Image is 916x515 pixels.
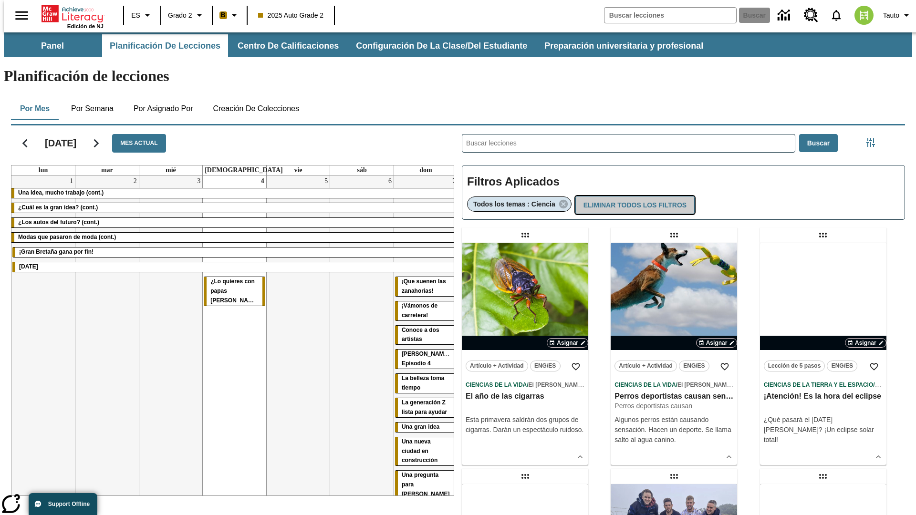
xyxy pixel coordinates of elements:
[19,263,38,270] span: Día del Trabajo
[473,200,555,208] span: Todos los temas : Ciencia
[462,165,905,220] div: Filtros Aplicados
[63,97,121,120] button: Por semana
[462,243,588,465] div: lesson details
[5,34,100,57] button: Panel
[679,360,709,371] button: ENG/ES
[716,358,733,375] button: Añadir a mis Favoritas
[849,3,879,28] button: Escoja un nuevo avatar
[11,175,75,504] td: 1 de septiembre de 2025
[402,438,437,464] span: Una nueva ciudad en construcción
[29,493,97,515] button: Support Offline
[845,338,886,348] button: Asignar Elegir fechas
[395,422,457,432] div: Una gran idea
[417,165,434,175] a: domingo
[854,6,874,25] img: avatar image
[611,243,737,465] div: lesson details
[567,358,584,375] button: Añadir a mis Favoritas
[764,391,883,402] h3: ¡Atención! Es la hora del eclipse
[395,301,457,320] div: ¡Vámonos de carretera!
[760,243,886,465] div: lesson details
[11,218,458,227] div: ¿Los autos del futuro? (cont.)
[466,381,527,388] span: Ciencias de la Vida
[131,10,140,21] span: ES
[330,175,394,504] td: 6 de septiembre de 2025
[604,8,736,23] input: Buscar campo
[395,437,457,466] div: Una nueva ciudad en construcción
[164,7,209,24] button: Grado: Grado 2, Elige un grado
[466,391,584,402] h3: El año de las cigarras
[204,277,265,306] div: ¿Lo quieres con papas fritas?
[203,165,285,175] a: jueves
[534,361,556,371] span: ENG/ES
[395,350,457,369] div: Elena Menope: Episodio 4
[772,2,798,29] a: Centro de información
[764,415,883,445] div: ¿Qué pasará el [DATE][PERSON_NAME]? ¡Un eclipse solar total!
[205,97,307,120] button: Creación de colecciones
[530,360,561,371] button: ENG/ES
[824,3,849,28] a: Notificaciones
[764,381,874,388] span: Ciencias de la Tierra y el Espacio
[395,374,457,393] div: La belleza toma tiempo
[865,358,883,375] button: Añadir a mis Favoritas
[575,196,695,215] button: Eliminar todos los filtros
[798,2,824,28] a: Centro de recursos, Se abrirá en una pestaña nueva.
[879,7,916,24] button: Perfil/Configuración
[676,381,677,388] span: /
[764,360,825,371] button: Lección de 5 pasos
[37,165,50,175] a: lunes
[164,165,178,175] a: miércoles
[832,361,853,371] span: ENG/ES
[402,278,446,294] span: ¡Que suenen las zanahorias!
[127,7,157,24] button: Lenguaje: ES, Selecciona un idioma
[386,175,394,187] a: 6 de septiembre de 2025
[402,302,437,319] span: ¡Vámonos de carretera!
[8,1,36,30] button: Abrir el menú lateral
[11,97,59,120] button: Por mes
[67,23,104,29] span: Edición de NJ
[18,234,116,240] span: Modas que pasaron de moda (cont.)
[706,339,728,347] span: Asignar
[18,189,104,196] span: Una idea, mucho trabajo (cont.)
[537,34,711,57] button: Preparación universitaria y profesional
[42,3,104,29] div: Portada
[18,204,98,211] span: ¿Cuál es la gran idea? (cont.)
[11,188,458,198] div: Una idea, mucho trabajo (cont.)
[527,381,528,388] span: /
[614,381,676,388] span: Ciencias de la Vida
[470,361,524,371] span: Artículo + Actividad
[45,137,76,149] h2: [DATE]
[402,327,439,343] span: Conoce a dos artistas
[259,175,266,187] a: 4 de septiembre de 2025
[768,361,821,371] span: Lección de 5 pasos
[395,326,457,345] div: Conoce a dos artistas
[573,450,587,464] button: Ver más
[614,415,733,445] div: Algunos perros están causando sensación. Hacen un deporte. Se llama salto al agua canino.
[402,472,450,497] span: Una pregunta para Joplin
[132,175,139,187] a: 2 de septiembre de 2025
[394,175,458,504] td: 7 de septiembre de 2025
[402,350,452,367] span: Elena Menope: Episodio 4
[4,34,712,57] div: Subbarra de navegación
[11,203,458,213] div: ¿Cuál es la gran idea? (cont.)
[466,380,584,390] span: Tema: Ciencias de la Vida/El reino animal
[466,415,584,435] div: Esta primavera saldrán dos grupos de cigarras. Darán un espectáculo ruidoso.
[462,134,795,152] input: Buscar lecciones
[395,471,457,499] div: Una pregunta para Joplin
[518,227,533,243] div: Lección arrastrable: El año de las cigarras
[13,131,37,155] button: Regresar
[696,338,738,348] button: Asignar Elegir fechas
[395,398,457,417] div: La generación Z lista para ayudar
[722,450,736,464] button: Ver más
[815,227,831,243] div: Lección arrastrable: ¡Atención! Es la hora del eclipse
[614,380,733,390] span: Tema: Ciencias de la Vida/El reino animal
[68,175,75,187] a: 1 de septiembre de 2025
[871,450,885,464] button: Ver más
[102,34,228,57] button: Planificación de lecciones
[48,501,90,507] span: Support Offline
[883,10,899,21] span: Tauto
[203,175,267,504] td: 4 de septiembre de 2025
[402,375,444,391] span: La belleza toma tiempo
[683,361,705,371] span: ENG/ES
[75,175,139,504] td: 2 de septiembre de 2025
[677,381,752,388] span: El [PERSON_NAME] animal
